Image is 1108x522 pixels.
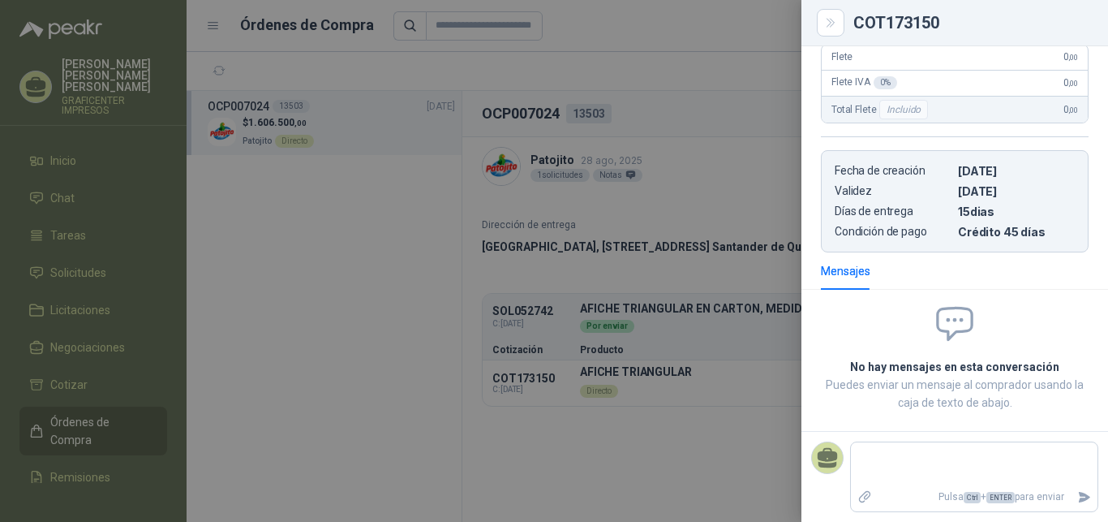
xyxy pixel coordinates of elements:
[1068,53,1078,62] span: ,00
[958,184,1075,198] p: [DATE]
[835,184,951,198] p: Validez
[879,100,928,119] div: Incluido
[1063,104,1078,115] span: 0
[958,225,1075,239] p: Crédito 45 días
[853,15,1089,31] div: COT173150
[821,358,1089,376] h2: No hay mensajes en esta conversación
[1071,483,1097,511] button: Enviar
[964,492,981,503] span: Ctrl
[821,13,840,32] button: Close
[835,225,951,239] p: Condición de pago
[835,164,951,178] p: Fecha de creación
[1063,51,1078,63] span: 0
[1063,77,1078,88] span: 0
[831,76,897,89] span: Flete IVA
[958,164,1075,178] p: [DATE]
[821,376,1089,412] p: Puedes enviar un mensaje al comprador usando la caja de texto de abajo.
[835,205,951,218] p: Días de entrega
[1068,106,1078,114] span: ,00
[986,492,1015,503] span: ENTER
[874,76,897,89] div: 0 %
[831,100,931,119] span: Total Flete
[831,51,852,63] span: Flete
[878,483,1071,511] p: Pulsa + para enviar
[851,483,878,511] label: Adjuntar archivos
[821,262,870,280] div: Mensajes
[958,205,1075,218] p: 15 dias
[1068,79,1078,88] span: ,00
